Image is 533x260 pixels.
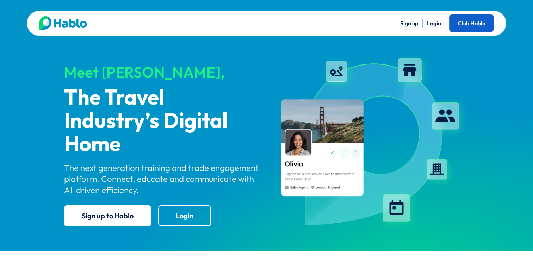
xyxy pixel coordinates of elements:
[449,14,494,32] a: Club Hablo
[64,64,261,80] div: Meet [PERSON_NAME],
[400,20,418,27] a: Sign up
[64,162,261,196] p: The next generation training and trade engagement platform. Connect, educate and communicate with...
[64,205,151,226] a: Sign up to Hablo
[39,16,87,30] img: Hablo logo main 2
[158,205,211,226] a: Login
[273,52,469,232] img: hablo-profile-image
[64,87,261,156] p: The Travel Industry’s Digital Home
[427,20,441,27] a: Login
